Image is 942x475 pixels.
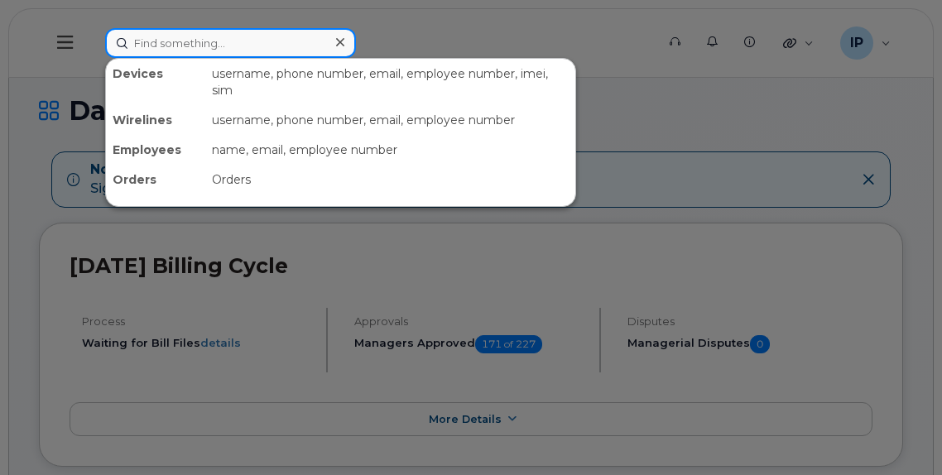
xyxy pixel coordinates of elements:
div: Devices [106,59,205,105]
div: username, phone number, email, employee number, imei, sim [205,59,575,105]
div: name, email, employee number [205,135,575,165]
div: Orders [106,165,205,194]
div: username, phone number, email, employee number [205,105,575,135]
div: Orders [205,165,575,194]
div: Wirelines [106,105,205,135]
div: Employees [106,135,205,165]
